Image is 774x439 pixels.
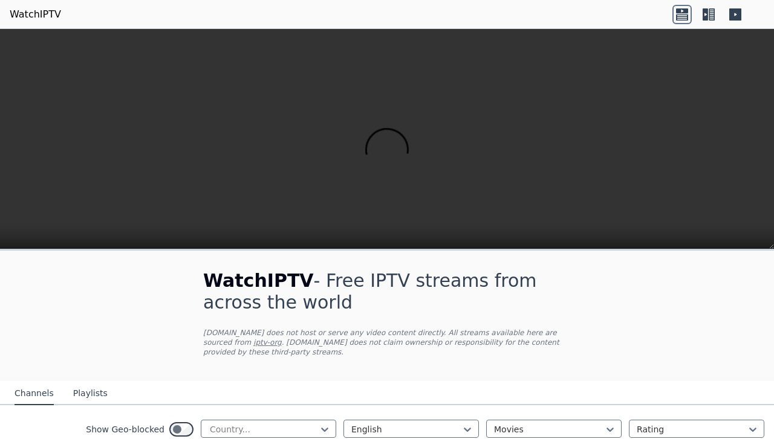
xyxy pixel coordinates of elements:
[15,382,54,405] button: Channels
[203,328,571,357] p: [DOMAIN_NAME] does not host or serve any video content directly. All streams available here are s...
[253,338,282,347] a: iptv-org
[73,382,108,405] button: Playlists
[10,7,61,22] a: WatchIPTV
[203,270,571,313] h1: - Free IPTV streams from across the world
[203,270,314,291] span: WatchIPTV
[86,423,164,435] label: Show Geo-blocked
